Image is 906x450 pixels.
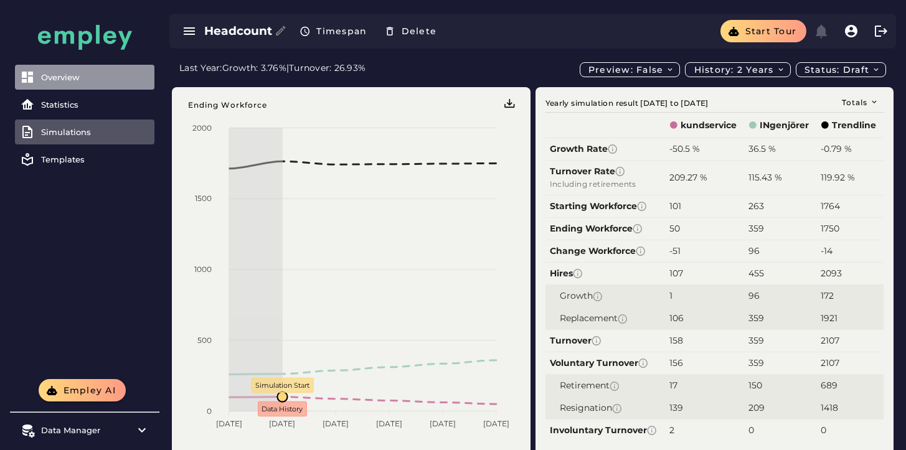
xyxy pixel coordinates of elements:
[804,64,881,75] span: Status: Draft
[15,147,154,172] a: Templates
[720,20,806,42] button: Start tour
[748,223,764,234] span: 359
[550,143,661,156] span: Growth Rate
[748,357,764,368] span: 359
[207,406,212,416] tspan: 0
[669,402,683,413] span: 139
[483,419,509,428] tspan: [DATE]
[669,200,681,212] span: 101
[188,100,267,110] text: Ending Workforce
[669,172,707,183] span: 209.27 %
[748,380,762,391] span: 150
[821,380,838,391] span: 689
[560,401,661,415] span: Resignation
[222,62,290,73] span: Growth: 3.76%
[669,312,684,324] span: 106
[748,143,776,154] span: 36.5 %
[197,335,212,345] tspan: 500
[194,265,212,274] tspan: 1000
[15,120,154,144] a: Simulations
[821,335,839,346] span: 2107
[744,26,796,37] span: Start tour
[550,245,661,258] span: Change Workforce
[550,357,661,370] span: Voluntary Turnover
[292,20,377,42] button: Timespan
[376,419,402,428] tspan: [DATE]
[669,290,672,301] span: 1
[192,123,212,133] tspan: 2000
[821,312,838,324] span: 1921
[748,424,754,436] span: 0
[685,62,790,77] button: History: 2 years
[204,22,272,40] h3: Headcount
[550,424,661,437] span: Involuntary Turnover
[669,143,700,154] span: -50.5 %
[748,290,760,301] span: 96
[560,289,661,302] span: Growth
[41,127,149,137] div: Simulations
[289,62,366,73] span: Turnover: 26.93%
[179,62,222,73] span: Last Year:
[821,268,842,279] span: 2093
[748,312,764,324] span: 359
[821,223,839,234] span: 1750
[834,97,884,107] button: Totals
[669,223,680,234] span: 50
[41,154,149,164] div: Templates
[748,335,764,346] span: 359
[588,64,675,75] span: Preview: false
[693,64,785,75] span: History: 2 years
[550,200,661,213] span: Starting Workforce
[560,379,661,392] span: Retirement
[560,312,661,325] span: Replacement
[821,200,840,212] span: 1764
[545,97,709,112] span: Yearly simulation result [DATE] to [DATE]
[821,143,852,154] span: -0.79 %
[269,419,295,428] tspan: [DATE]
[748,172,782,183] span: 115.43 %
[748,268,764,279] span: 455
[550,222,661,235] span: Ending Workforce
[323,419,349,428] tspan: [DATE]
[62,385,116,396] span: Empley AI
[41,425,128,435] div: Data Manager
[669,268,683,279] span: 107
[832,119,876,132] span: Trendline
[504,98,516,111] img: f295f6VBWCpnzUQgECAAAIIwGMrBLoTQADdE6R+CAQIIIAAPLZCoDsBBNA9QeqHQIAAAgjAYysEuhNAAN0TpH4IBAgggAA8tk...
[669,380,677,391] span: 17
[821,290,834,301] span: 172
[748,200,764,212] span: 263
[41,100,149,110] div: Statistics
[504,98,514,109] div: Menu
[748,402,765,413] span: 209
[41,72,149,82] div: Overview
[669,424,674,436] span: 2
[430,419,456,428] tspan: [DATE]
[39,379,126,401] button: Empley AI
[841,98,879,107] span: Totals
[821,172,855,183] span: 119.92 %
[748,245,760,256] span: 96
[760,119,809,132] span: INgenjörer
[400,26,436,37] span: Delete
[580,62,681,77] button: Preview: false
[821,245,833,256] span: -14
[15,92,154,117] a: Statistics
[681,119,737,132] span: kundservice
[377,20,446,42] button: Delete
[669,245,681,256] span: -51
[550,178,661,190] span: Including retirements
[316,26,367,37] span: Timespan
[821,424,826,436] span: 0
[669,357,683,368] span: 156
[286,62,289,73] span: |
[821,357,839,368] span: 2107
[796,62,887,77] button: Status: Draft
[195,194,212,203] tspan: 1500
[15,65,154,90] a: Overview
[550,165,661,178] span: Turnover Rate
[216,419,242,428] tspan: [DATE]
[669,335,683,346] span: 158
[821,402,838,413] span: 1418
[550,267,661,280] span: Hires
